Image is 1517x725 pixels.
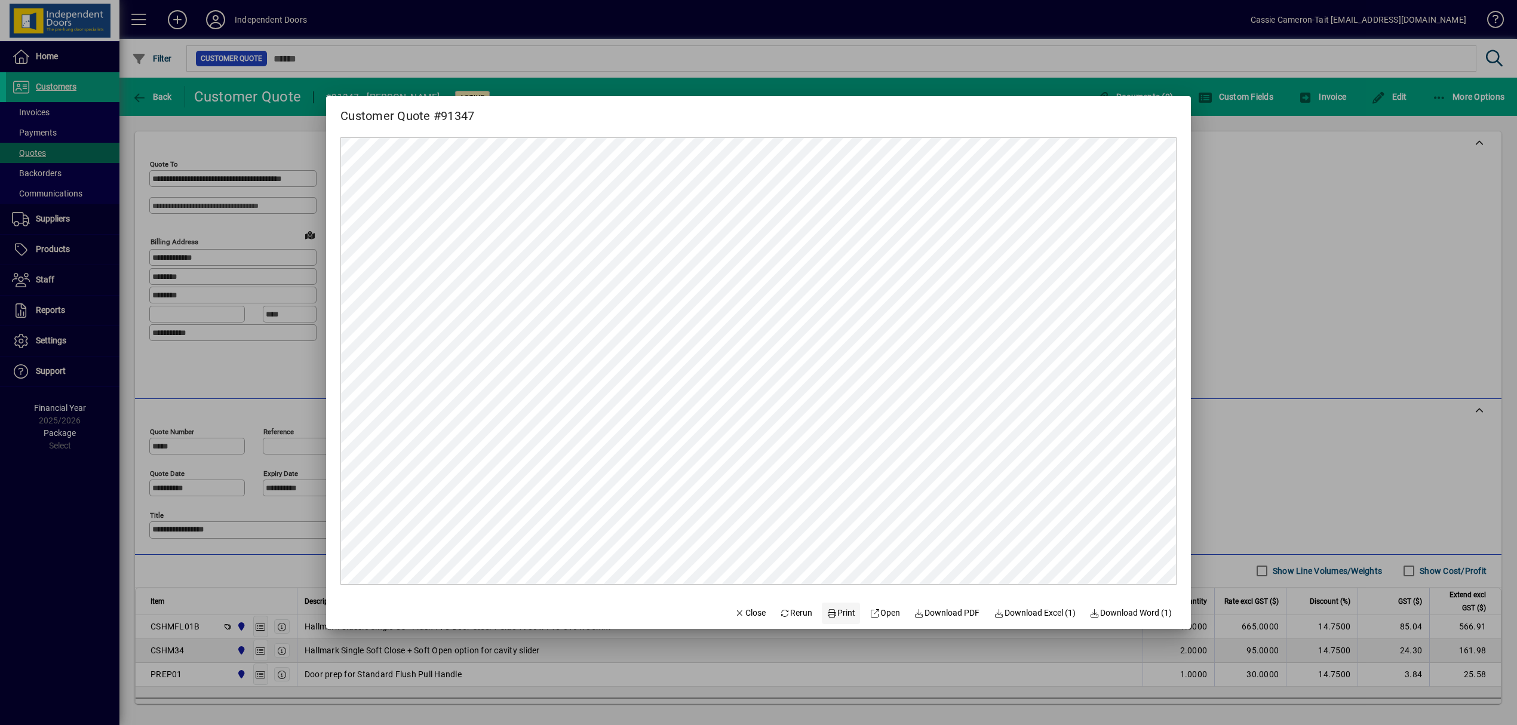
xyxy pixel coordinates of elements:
[1090,607,1172,619] span: Download Word (1)
[870,607,900,619] span: Open
[326,96,489,125] h2: Customer Quote #91347
[994,607,1076,619] span: Download Excel (1)
[865,603,905,624] a: Open
[780,607,813,619] span: Rerun
[730,603,770,624] button: Close
[914,607,980,619] span: Download PDF
[910,603,985,624] a: Download PDF
[827,607,855,619] span: Print
[1085,603,1177,624] button: Download Word (1)
[735,607,766,619] span: Close
[822,603,860,624] button: Print
[989,603,1080,624] button: Download Excel (1)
